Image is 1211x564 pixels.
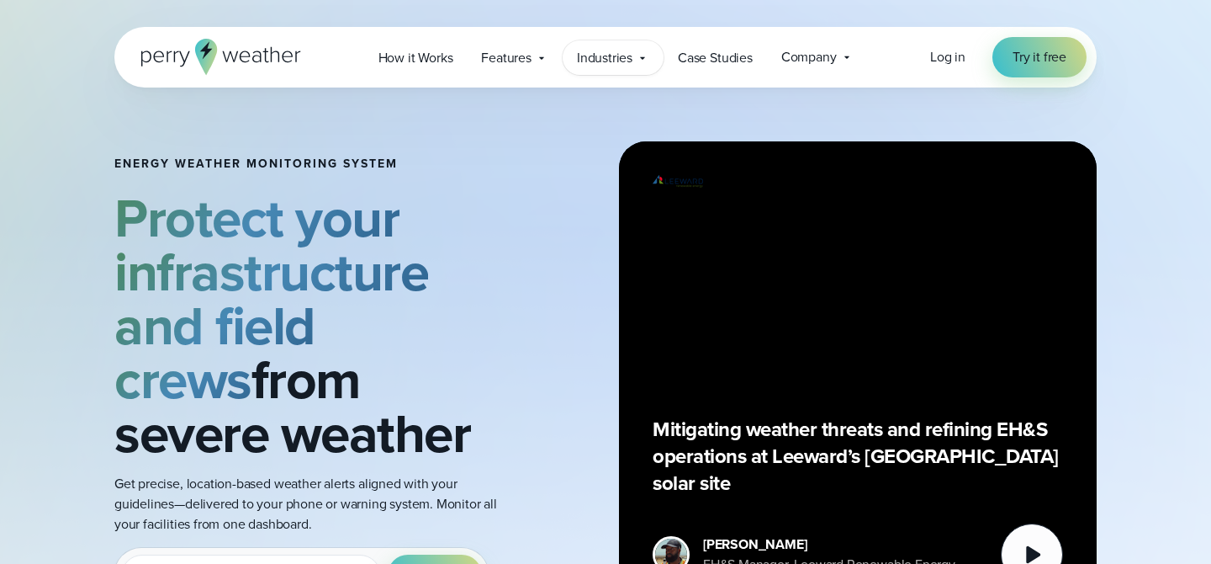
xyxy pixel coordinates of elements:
span: How it Works [378,48,453,68]
a: How it Works [364,40,468,75]
span: Case Studies [678,48,753,68]
a: Try it free [992,37,1087,77]
span: Log in [930,47,965,67]
h1: Energy Weather Monitoring System [114,157,508,171]
span: Industries [577,48,632,68]
p: Get precise, location-based weather alerts aligned with your guidelines—delivered to your phone o... [114,474,508,535]
a: Log in [930,47,965,67]
span: Features [481,48,531,68]
a: Case Studies [664,40,767,75]
div: [PERSON_NAME] [703,535,955,555]
p: Mitigating weather threats and refining EH&S operations at Leeward’s [GEOGRAPHIC_DATA] solar site [653,416,1063,497]
span: Company [781,47,837,67]
img: Leeward Renewable Energy Logo [653,175,703,188]
h2: from severe weather [114,191,508,460]
span: Try it free [1013,47,1066,67]
strong: Protect your infrastructure and field crews [114,178,428,419]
